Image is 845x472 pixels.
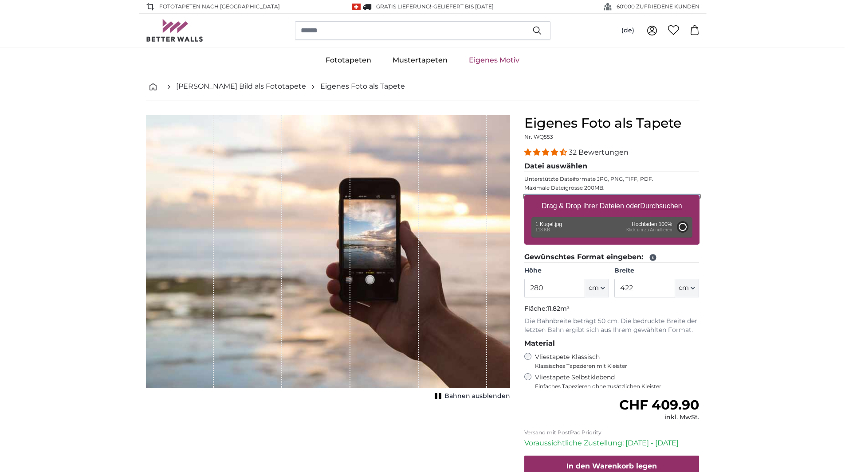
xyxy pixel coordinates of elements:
[382,49,458,72] a: Mustertapeten
[433,3,494,10] span: Geliefert bis [DATE]
[535,353,692,370] label: Vliestapete Klassisch
[146,19,204,42] img: Betterwalls
[619,397,699,413] span: CHF 409.90
[569,148,629,156] span: 32 Bewertungen
[524,148,569,156] span: 4.31 stars
[619,413,699,422] div: inkl. MwSt.
[432,390,510,402] button: Bahnen ausblenden
[176,81,306,92] a: [PERSON_NAME] Bild als Fototapete
[524,266,609,275] label: Höhe
[458,49,530,72] a: Eigenes Motiv
[524,115,700,131] h1: Eigenes Foto als Tapete
[589,284,599,293] span: cm
[146,115,510,402] div: 1 of 1
[524,176,700,183] p: Unterstützte Dateiformate JPG, PNG, TIFF, PDF.
[524,438,700,449] p: Voraussichtliche Zustellung: [DATE] - [DATE]
[679,284,689,293] span: cm
[617,3,700,11] span: 60'000 ZUFRIEDENE KUNDEN
[315,49,382,72] a: Fototapeten
[640,202,682,210] u: Durchsuchen
[524,304,700,313] p: Fläche:
[524,184,700,191] p: Maximale Dateigrösse 200MB.
[535,383,700,390] span: Einfaches Tapezieren ohne zusätzlichen Kleister
[566,462,657,470] span: In den Warenkorb legen
[444,392,510,401] span: Bahnen ausblenden
[146,72,700,101] nav: breadcrumbs
[352,4,361,10] img: Schweiz
[538,197,686,215] label: Drag & Drop Ihrer Dateien oder
[376,3,431,10] span: GRATIS Lieferung!
[547,304,570,312] span: 11.82m²
[524,161,700,172] legend: Datei auswählen
[535,373,700,390] label: Vliestapete Selbstklebend
[614,23,641,39] button: (de)
[524,317,700,335] p: Die Bahnbreite beträgt 50 cm. Die bedruckte Breite der letzten Bahn ergibt sich aus Ihrem gewählt...
[585,279,609,297] button: cm
[524,252,700,263] legend: Gewünschtes Format eingeben:
[535,363,692,370] span: Klassisches Tapezieren mit Kleister
[524,429,700,436] p: Versand mit PostPac Priority
[320,81,405,92] a: Eigenes Foto als Tapete
[524,338,700,349] legend: Material
[524,133,553,140] span: Nr. WQ553
[675,279,699,297] button: cm
[159,3,280,11] span: Fototapeten nach [GEOGRAPHIC_DATA]
[431,3,494,10] span: -
[614,266,699,275] label: Breite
